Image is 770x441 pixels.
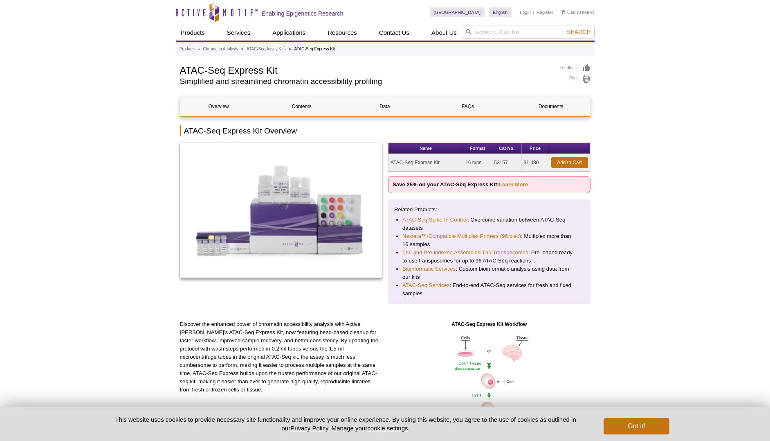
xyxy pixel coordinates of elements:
[402,281,449,289] a: ATAC-Seq Services
[346,97,423,116] a: Data
[522,154,549,172] td: $1,480
[262,10,343,17] h2: Enabling Epigenetics Research
[402,265,456,273] a: Bioinformatic Services
[604,418,669,434] button: Got it!
[402,265,576,281] li: : Custom bioinformatic analysis using data from our kits
[198,47,200,51] li: »
[289,47,291,51] li: »
[176,25,210,41] a: Products
[451,321,527,327] strong: ATAC-Seq Express Kit Workflow
[247,45,285,53] a: ATAC-Seq Assay Kits
[551,157,588,168] a: Add to Cart
[294,47,335,51] li: ATAC-Seq Express Kit
[492,154,522,172] td: 53157
[560,63,590,72] a: Feedback
[180,78,552,85] h2: Simplified and streamlined chromatin accessibility profiling
[430,7,485,17] a: [GEOGRAPHIC_DATA]
[393,181,528,188] strong: Save 25% on your ATAC-Seq Express Kit!
[180,320,382,394] p: Discover the enhanced power of chromatin accessibility analysis with Active [PERSON_NAME]’s ATAC-...
[180,125,590,136] h2: ATAC-Seq Express Kit Overview
[402,232,576,249] li: : Multiplex more than 16 samples
[394,206,584,214] p: Related Products:
[561,10,565,14] img: Your Cart
[463,154,492,172] td: 16 rxns
[267,25,310,41] a: Applications
[402,232,521,240] a: Nextera™-Compatible Multiplex Primers (96 plex)
[180,63,552,76] h1: ATAC-Seq Express Kit
[222,25,256,41] a: Services
[533,7,534,17] li: |
[427,25,462,41] a: About Us
[367,425,408,432] button: cookie settings
[499,181,528,188] a: Learn More
[241,47,244,51] li: »
[180,97,257,116] a: Overview
[402,249,576,265] li: : Pre-loaded ready-to-use transposomes for up to 96 ATAC-Seq reactions
[323,25,362,41] a: Resources
[203,45,238,53] a: Chromatin Analysis
[520,9,531,15] a: Login
[388,143,463,154] th: Name
[462,25,595,39] input: Keyword, Cat. No.
[402,281,576,298] li: : End-to-end ATAC-Seq services for fresh and fixed samples
[492,143,522,154] th: Cat No.
[463,143,492,154] th: Format
[374,25,414,41] a: Contact Us
[560,75,590,84] a: Print
[180,45,195,53] a: Products
[489,7,512,17] a: English
[512,97,589,116] a: Documents
[522,143,549,154] th: Price
[290,425,328,432] a: Privacy Policy
[263,97,340,116] a: Contents
[101,415,590,432] p: This website uses cookies to provide necessary site functionality and improve your online experie...
[561,9,576,15] a: Cart
[388,154,463,172] td: ATAC-Seq Express Kit
[564,28,593,36] button: Search
[537,9,553,15] a: Register
[567,29,590,35] span: Search
[429,97,506,116] a: FAQs
[402,249,528,257] a: Tn5 and Pre-indexed Assembled Tn5 Transposomes
[180,142,382,278] img: ATAC-Seq Express Kit
[402,216,576,232] li: : Overcome variation between ATAC-Seq datasets
[561,7,595,17] li: (0 items)
[402,216,467,224] a: ATAC-Seq Spike-In Control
